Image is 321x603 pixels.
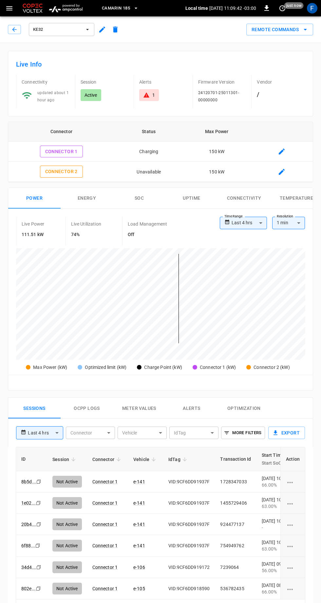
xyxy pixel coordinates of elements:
td: Unavailable [114,162,183,182]
button: Camarin 185 [99,2,141,15]
div: Charge Point (kW) [144,364,182,371]
div: remote commands options [246,24,313,36]
div: - [262,524,294,531]
a: 34d4... [21,565,36,570]
div: Last 4 hrs [232,217,267,229]
div: 66.00% [262,482,294,488]
div: copy [35,542,41,549]
button: Energy [61,188,113,209]
span: Start TimeStart SoC [262,451,293,467]
td: 754949762 [215,535,256,556]
a: 8b5d... [21,479,36,484]
div: [DATE] 10:17:03 [262,475,294,488]
span: Camarin 185 [102,5,130,12]
button: SOC [113,188,165,209]
a: e-141 [133,543,145,548]
button: Connector 2 [40,166,83,178]
div: copy [35,499,42,507]
p: Load Management [128,221,167,227]
span: Connector [92,455,123,463]
button: Ocpp logs [61,398,113,419]
td: VID:9CF6DD91937F [163,471,215,492]
div: charging session options [286,521,300,528]
button: Export [268,427,305,439]
div: profile-icon [307,3,317,13]
div: Connector 2 (kW) [254,364,290,371]
button: Power [8,188,61,209]
span: Vehicle [133,455,158,463]
td: 1728347033 [215,471,256,492]
td: VID:9CF6DD918590 [163,578,215,599]
div: charging session options [286,564,300,571]
div: Not Active [52,540,82,552]
button: Connectivity [218,188,270,209]
table: connector table [8,122,313,182]
th: ID [16,447,47,471]
td: 150 kW [183,142,250,162]
a: 6f88... [21,543,35,548]
td: 150 kW [183,162,250,182]
div: [DATE] 10:12:21 [262,496,294,510]
a: 20b4... [21,522,36,527]
a: e-141 [133,479,145,484]
div: Optimized limit (kW) [85,364,126,371]
button: Optimization [218,398,270,419]
button: More Filters [221,427,265,439]
div: 1 min [272,217,305,229]
a: 1e02... [21,500,36,506]
div: charging session options [286,500,300,506]
button: Sessions [8,398,61,419]
td: VID:9CF6DD919172 [163,557,215,578]
button: Connector 1 [40,146,83,158]
td: VID:9CF6DD91937F [163,535,215,556]
th: Max Power [183,122,250,142]
div: Not Active [52,561,82,573]
div: Not Active [52,583,82,594]
div: copy [36,564,42,571]
div: charging session options [286,542,300,549]
span: IdTag [168,455,189,463]
a: e-105 [133,586,145,591]
p: Local time [185,5,208,11]
div: 56.00% [262,567,294,574]
div: copy [35,585,42,592]
img: Customer Logo [21,2,44,14]
button: Alerts [165,398,218,419]
div: Not Active [52,497,82,509]
div: 66.00% [262,589,294,595]
p: Live Power [22,221,45,227]
a: Connector 1 [92,522,118,527]
h6: Live Info [16,59,305,70]
div: Not Active [52,476,82,488]
p: Alerts [139,79,187,85]
p: Active [85,92,97,98]
div: 63.00% [262,503,294,510]
a: Connector 1 [92,565,118,570]
th: Connector [8,122,114,142]
div: Start Time [262,451,284,467]
a: Connector 1 [92,479,118,484]
td: VID:9CF6DD91937F [163,492,215,514]
button: set refresh interval [277,3,288,13]
th: Status [114,122,183,142]
p: Start SoC [262,459,284,467]
h6: 111.51 kW [22,231,45,238]
span: just now [284,2,304,9]
button: Uptime [165,188,218,209]
td: 536782435 [215,578,256,599]
div: [DATE] 08:53:19 [262,582,294,595]
button: Meter Values [113,398,165,419]
div: Max Power (kW) [33,364,67,371]
td: Charging [114,142,183,162]
div: charging session options [286,585,300,592]
h6: / [257,89,305,100]
span: 24120701-25011301-00000000 [198,90,239,102]
div: copy [36,478,42,485]
span: KE32 [33,26,82,33]
p: Firmware Version [198,79,246,85]
label: Time Range [224,214,243,219]
td: VID:9CF6DD91937F [163,514,215,535]
td: 7239064 [215,557,256,578]
div: [DATE] 09:28:04 [262,561,294,574]
div: [DATE] 10:09:00 [262,539,294,552]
